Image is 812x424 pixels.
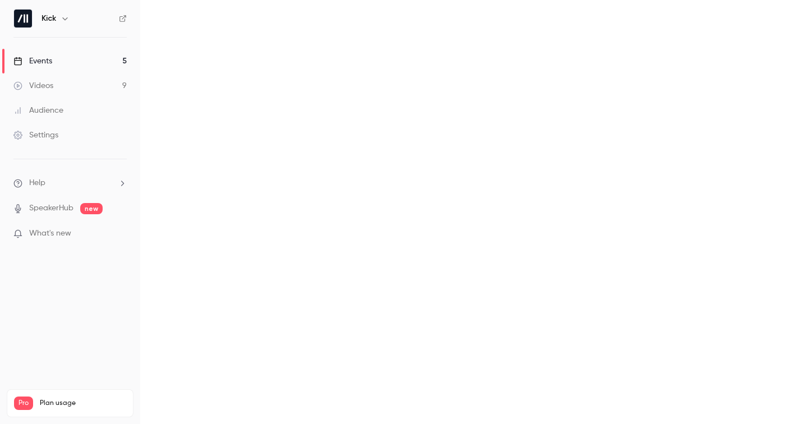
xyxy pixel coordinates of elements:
[41,13,56,24] h6: Kick
[80,203,103,214] span: new
[29,228,71,239] span: What's new
[14,10,32,27] img: Kick
[29,202,73,214] a: SpeakerHub
[13,80,53,91] div: Videos
[13,177,127,189] li: help-dropdown-opener
[13,130,58,141] div: Settings
[14,397,33,410] span: Pro
[13,105,63,116] div: Audience
[40,399,126,408] span: Plan usage
[29,177,45,189] span: Help
[13,56,52,67] div: Events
